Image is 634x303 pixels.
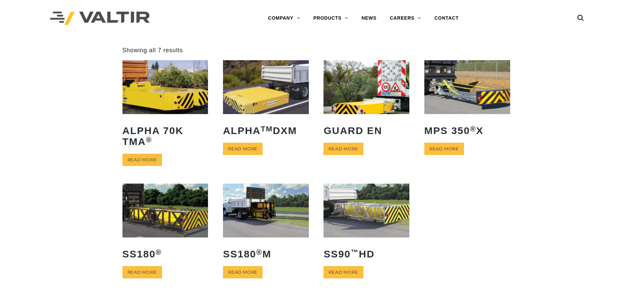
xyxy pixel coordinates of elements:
sup: TM [261,125,273,133]
a: Read more about “SS90™ HD” [323,266,363,278]
a: SS180® [122,184,208,264]
h2: SS180 M [223,243,309,264]
a: Read more about “ALPHATM DXM” [223,143,263,155]
h2: ALPHA DXM [223,120,309,141]
sup: ® [156,248,162,256]
h2: ALPHA 70K TMA [122,120,208,152]
a: SS90™HD [323,184,409,264]
sup: ® [146,136,152,144]
p: Showing all 7 results [122,47,183,54]
a: MPS 350®X [424,60,510,141]
a: GUARD EN [323,60,409,141]
h2: GUARD EN [323,120,409,141]
a: ALPHA 70K TMA® [122,60,208,152]
a: Read more about “SS180®” [122,266,162,278]
a: ALPHATMDXM [223,60,309,141]
a: CAREERS [383,12,428,25]
a: PRODUCTS [307,12,355,25]
a: COMPANY [261,12,307,25]
a: Read more about “GUARD EN” [323,143,363,155]
a: Read more about “SS180® M” [223,266,263,278]
h2: SS180 [122,243,208,264]
a: SS180®M [223,184,309,264]
a: Read more about “ALPHA 70K TMA®” [122,154,162,166]
sup: ™ [351,248,359,256]
sup: ® [470,125,476,133]
a: NEWS [355,12,383,25]
a: Read more about “MPS 350® X” [424,143,464,155]
h2: SS90 HD [323,243,409,264]
sup: ® [256,248,263,256]
h2: MPS 350 X [424,120,510,141]
a: CONTACT [428,12,465,25]
img: Valtir [50,12,150,25]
